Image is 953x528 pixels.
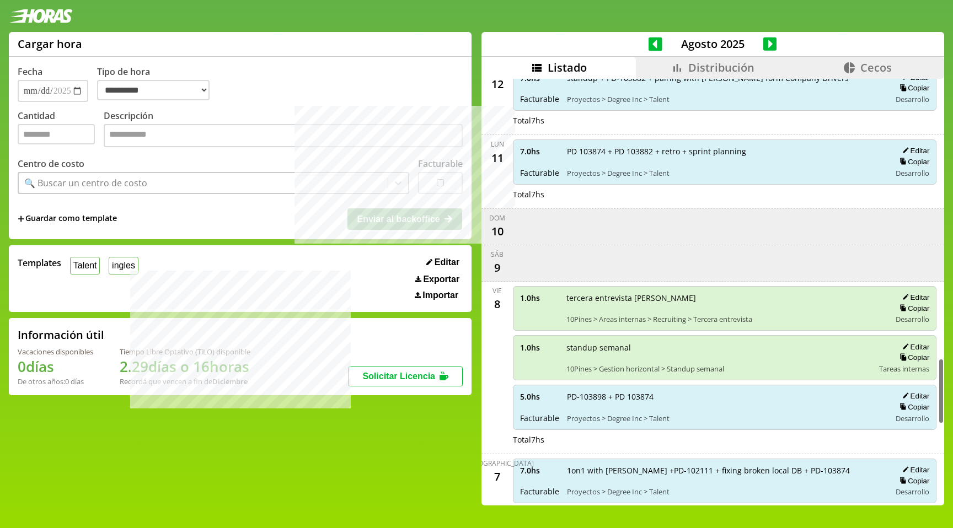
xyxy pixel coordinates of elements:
span: Desarrollo [896,413,929,423]
label: Fecha [18,66,42,78]
span: Importar [422,290,458,300]
h1: Cargar hora [18,36,82,51]
span: Cecos [860,60,892,75]
span: Agosto 2025 [662,36,763,51]
span: Facturable [520,413,559,423]
button: Editar [423,257,463,268]
label: Descripción [104,110,463,150]
div: 11 [489,149,506,166]
span: 10Pines > Areas internas > Recruiting > Tercera entrevista [566,314,884,324]
span: Proyectos > Degree Inc > Talent [567,94,884,104]
span: Templates [18,257,61,269]
span: PD 103874 + PD 103882 + retro + sprint planning [567,146,884,157]
span: Exportar [423,274,459,284]
span: 1.0 hs [520,342,559,353]
div: Vacaciones disponibles [18,347,93,357]
span: Editar [435,257,459,267]
select: Tipo de hora [97,80,210,100]
div: Total 7 hs [513,115,937,126]
input: Cantidad [18,124,95,144]
span: PD-103898 + PD 103874 [567,391,884,402]
button: Copiar [896,402,929,412]
div: 8 [489,295,506,313]
span: 1.0 hs [520,293,559,303]
button: Editar [899,293,929,302]
span: 1on1 with [PERSON_NAME] +PD-102111 + fixing broken local DB + PD-103874 [567,465,884,476]
button: Solicitar Licencia [348,367,463,386]
div: scrollable content [481,79,944,504]
label: Cantidad [18,110,104,150]
span: Tareas internas [879,364,929,374]
span: Desarrollo [896,94,929,104]
span: Facturable [520,94,559,104]
div: 🔍 Buscar un centro de costo [24,177,147,189]
span: 5.0 hs [520,391,559,402]
h1: 0 días [18,357,93,376]
span: Desarrollo [896,314,929,324]
span: + [18,213,24,225]
h1: 2.29 días o 16 horas [120,357,250,376]
span: tercera entrevista [PERSON_NAME] [566,293,884,303]
button: Copiar [896,353,929,362]
div: De otros años: 0 días [18,376,93,386]
span: 10Pines > Gestion horizontal > Standup semanal [566,364,872,374]
b: Diciembre [212,376,248,386]
button: ingles [109,257,138,274]
span: standup semanal [566,342,872,353]
span: +Guardar como template [18,213,117,225]
button: Copiar [896,83,929,93]
span: Distribución [688,60,754,75]
span: Desarrollo [896,487,929,497]
div: 10 [489,223,506,240]
label: Tipo de hora [97,66,218,102]
span: Desarrollo [896,168,929,178]
div: lun [491,139,504,149]
button: Copiar [896,157,929,166]
span: Facturable [520,486,559,497]
button: Editar [899,146,929,155]
h2: Información útil [18,327,104,342]
div: Tiempo Libre Optativo (TiLO) disponible [120,347,250,357]
button: Copiar [896,304,929,313]
label: Centro de costo [18,158,84,170]
div: Total 7 hs [513,434,937,445]
span: Facturable [520,168,559,178]
button: Editar [899,342,929,352]
div: dom [489,213,505,223]
textarea: Descripción [104,124,463,147]
div: vie [492,286,502,295]
span: 7.0 hs [520,146,559,157]
span: Proyectos > Degree Inc > Talent [567,413,884,423]
span: Proyectos > Degree Inc > Talent [567,168,884,178]
button: Copiar [896,476,929,486]
div: 9 [489,259,506,277]
div: Total 7 hs [513,189,937,200]
button: Exportar [412,274,463,285]
img: logotipo [9,9,73,23]
div: sáb [491,250,504,259]
div: Recordá que vencen a fin de [120,376,250,386]
div: [DEMOGRAPHIC_DATA] [461,459,534,468]
button: Editar [899,465,929,475]
div: 12 [489,75,506,93]
label: Facturable [418,158,463,170]
span: Proyectos > Degree Inc > Talent [567,487,884,497]
span: Listado [548,60,587,75]
span: 7.0 hs [520,465,559,476]
button: Editar [899,391,929,401]
button: Talent [70,257,100,274]
div: 7 [489,468,506,486]
span: Solicitar Licencia [362,371,435,381]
